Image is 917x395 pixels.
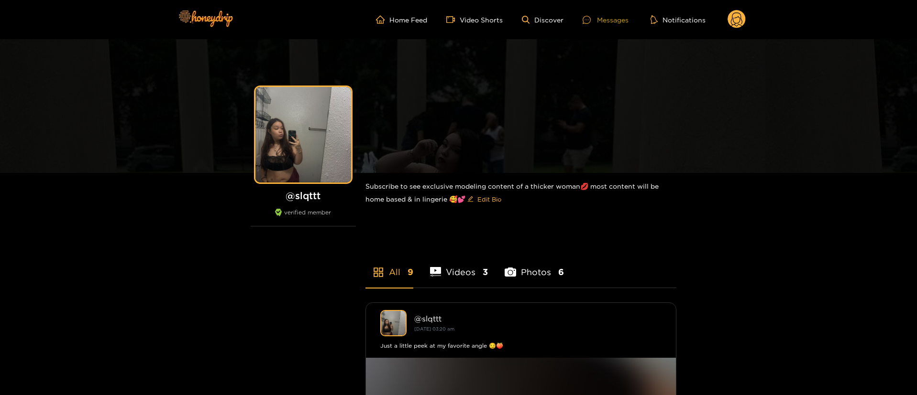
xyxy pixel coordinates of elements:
[446,15,503,24] a: Video Shorts
[477,194,501,204] span: Edit Bio
[376,15,389,24] span: home
[465,192,503,207] button: editEdit Bio
[648,15,708,24] button: Notifications
[467,196,474,203] span: edit
[583,14,629,25] div: Messages
[365,245,413,288] li: All
[414,314,662,323] div: @ slqttt
[251,209,356,226] div: verified member
[522,16,563,24] a: Discover
[446,15,460,24] span: video-camera
[414,326,454,331] small: [DATE] 03:20 am
[376,15,427,24] a: Home Feed
[251,190,356,202] h1: @ slqttt
[408,266,413,278] span: 9
[365,173,676,214] div: Subscribe to see exclusive modeling content of a thicker woman💋 most content will be home based &...
[380,341,662,351] div: Just a little peek at my favorite angle 😏🍑
[483,266,488,278] span: 3
[373,267,384,278] span: appstore
[380,310,407,336] img: slqttt
[505,245,564,288] li: Photos
[430,245,488,288] li: Videos
[558,266,564,278] span: 6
